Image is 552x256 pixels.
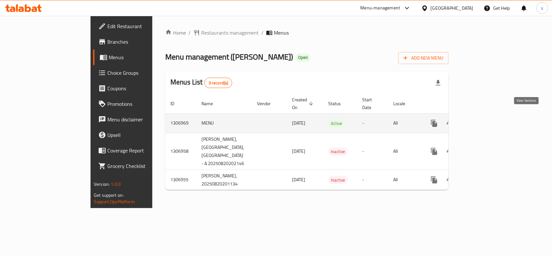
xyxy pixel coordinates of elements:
[328,100,349,107] span: Status
[427,116,442,131] button: more
[93,18,183,34] a: Edit Restaurant
[93,96,183,112] a: Promotions
[170,100,183,107] span: ID
[442,172,458,188] button: Change Status
[328,176,348,184] span: Inactive
[328,119,345,127] div: Active
[328,148,348,155] div: Inactive
[107,22,178,30] span: Edit Restaurant
[107,84,178,92] span: Coupons
[292,147,305,155] span: [DATE]
[165,50,293,64] span: Menu management ( [PERSON_NAME] )
[204,78,233,88] div: Total records count
[427,172,442,188] button: more
[107,162,178,170] span: Grocery Checklist
[442,144,458,159] button: Change Status
[292,96,315,111] span: Created On
[328,148,348,155] span: Inactive
[93,81,183,96] a: Coupons
[170,77,232,88] h2: Menus List
[93,127,183,143] a: Upsell
[398,52,449,64] button: Add New Menu
[261,29,264,37] li: /
[421,94,494,114] th: Actions
[257,100,279,107] span: Vendor
[362,96,380,111] span: Start Date
[107,131,178,139] span: Upsell
[361,4,400,12] div: Menu-management
[404,54,443,62] span: Add New Menu
[93,50,183,65] a: Menus
[357,113,388,133] td: -
[93,143,183,158] a: Coverage Report
[274,29,289,37] span: Menus
[93,158,183,174] a: Grocery Checklist
[201,29,259,37] span: Restaurants management
[94,180,110,188] span: Version:
[165,29,449,37] nav: breadcrumb
[93,65,183,81] a: Choice Groups
[196,170,252,190] td: [PERSON_NAME], 20250820201134
[388,133,421,170] td: All
[296,55,310,60] span: Open
[193,29,259,37] a: Restaurants management
[93,112,183,127] a: Menu disclaimer
[328,120,345,127] span: Active
[107,100,178,108] span: Promotions
[94,191,124,199] span: Get support on:
[93,34,183,50] a: Branches
[205,80,232,86] span: 3 record(s)
[541,5,543,12] span: s
[357,133,388,170] td: -
[442,116,458,131] button: Change Status
[107,116,178,123] span: Menu disclaimer
[107,147,178,154] span: Coverage Report
[196,133,252,170] td: [PERSON_NAME], [GEOGRAPHIC_DATA],[GEOGRAPHIC_DATA] - A 20250820202146
[431,5,473,12] div: [GEOGRAPHIC_DATA]
[189,29,191,37] li: /
[357,170,388,190] td: -
[388,170,421,190] td: All
[94,197,135,206] a: Support.OpsPlatform
[427,144,442,159] button: more
[292,119,305,127] span: [DATE]
[165,94,494,190] table: enhanced table
[430,75,446,91] div: Export file
[292,175,305,184] span: [DATE]
[201,100,221,107] span: Name
[388,113,421,133] td: All
[196,113,252,133] td: MENU
[109,53,178,61] span: Menus
[393,100,414,107] span: Locale
[107,38,178,46] span: Branches
[107,69,178,77] span: Choice Groups
[111,180,121,188] span: 1.0.0
[296,54,310,61] div: Open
